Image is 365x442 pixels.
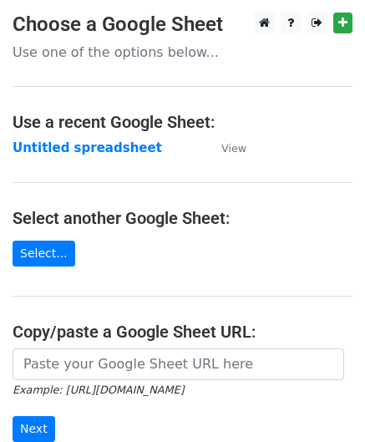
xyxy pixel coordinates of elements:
p: Use one of the options below... [13,43,352,61]
input: Next [13,416,55,442]
small: Example: [URL][DOMAIN_NAME] [13,384,184,396]
h3: Choose a Google Sheet [13,13,352,37]
a: View [205,140,246,155]
a: Untitled spreadsheet [13,140,162,155]
a: Select... [13,241,75,267]
input: Paste your Google Sheet URL here [13,348,344,380]
h4: Select another Google Sheet: [13,208,352,228]
h4: Use a recent Google Sheet: [13,112,352,132]
small: View [221,142,246,155]
h4: Copy/paste a Google Sheet URL: [13,322,352,342]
